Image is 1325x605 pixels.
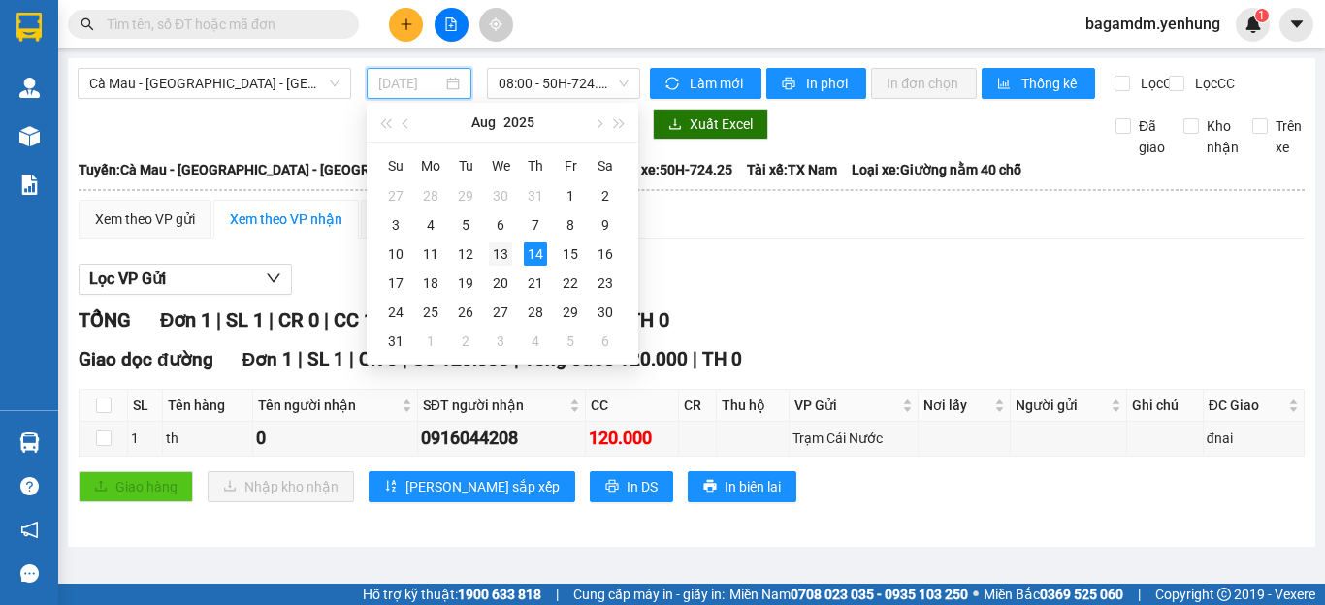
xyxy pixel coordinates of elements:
[623,159,732,180] span: Số xe: 50H-724.25
[590,471,673,502] button: printerIn DS
[679,390,717,422] th: CR
[588,298,623,327] td: 2025-08-30
[594,330,617,353] div: 6
[524,213,547,237] div: 7
[131,428,159,449] div: 1
[413,269,448,298] td: 2025-08-18
[553,327,588,356] td: 2025-09-05
[454,184,477,207] div: 29
[230,208,342,230] div: Xem theo VP nhận
[19,78,40,98] img: warehouse-icon
[389,8,423,42] button: plus
[19,175,40,195] img: solution-icon
[483,239,518,269] td: 2025-08-13
[559,330,582,353] div: 5
[413,210,448,239] td: 2025-08-04
[384,301,407,324] div: 24
[160,308,211,332] span: Đơn 1
[226,308,264,332] span: SL 1
[1070,12,1236,36] span: bagamdm.yenhung
[405,476,560,497] span: [PERSON_NAME] sắp xếp
[518,327,553,356] td: 2025-09-04
[1217,588,1231,601] span: copyright
[95,208,195,230] div: Xem theo VP gửi
[359,348,398,370] span: CR 0
[444,17,458,31] span: file-add
[747,159,837,180] span: Tài xế: TX Nam
[489,301,512,324] div: 27
[419,184,442,207] div: 28
[1279,8,1313,42] button: caret-down
[559,301,582,324] div: 29
[588,239,623,269] td: 2025-08-16
[629,308,669,332] span: TH 0
[483,269,518,298] td: 2025-08-20
[665,77,682,92] span: sync
[588,327,623,356] td: 2025-09-06
[489,330,512,353] div: 3
[559,271,582,295] div: 22
[413,150,448,181] th: Mo
[208,471,354,502] button: downloadNhập kho nhận
[588,150,623,181] th: Sa
[923,395,990,416] span: Nơi lấy
[418,422,587,456] td: 0916044208
[419,213,442,237] div: 4
[20,521,39,539] span: notification
[1209,395,1284,416] span: ĐC Giao
[553,210,588,239] td: 2025-08-08
[419,301,442,324] div: 25
[483,150,518,181] th: We
[627,476,658,497] span: In DS
[448,298,483,327] td: 2025-08-26
[378,239,413,269] td: 2025-08-10
[16,13,42,42] img: logo-vxr
[489,271,512,295] div: 20
[384,271,407,295] div: 17
[518,150,553,181] th: Th
[89,267,166,291] span: Lọc VP Gửi
[166,428,249,449] div: th
[454,301,477,324] div: 26
[806,73,851,94] span: In phơi
[307,348,344,370] span: SL 1
[594,301,617,324] div: 30
[984,584,1123,605] span: Miền Bắc
[378,327,413,356] td: 2025-08-31
[690,73,746,94] span: Làm mới
[1268,115,1309,158] span: Trên xe
[653,109,768,140] button: downloadXuất Excel
[413,298,448,327] td: 2025-08-25
[1016,395,1107,416] span: Người gửi
[1199,115,1246,158] span: Kho nhận
[419,242,442,266] div: 11
[703,479,717,494] span: printer
[378,150,413,181] th: Su
[559,213,582,237] div: 8
[256,425,413,452] div: 0
[556,584,559,605] span: |
[448,210,483,239] td: 2025-08-05
[89,69,339,98] span: Cà Mau - Sài Gòn - Đồng Nai
[242,348,294,370] span: Đơn 1
[553,150,588,181] th: Fr
[448,181,483,210] td: 2025-07-29
[483,327,518,356] td: 2025-09-03
[20,477,39,495] span: question-circle
[454,213,477,237] div: 5
[693,348,697,370] span: |
[378,210,413,239] td: 2025-08-03
[489,242,512,266] div: 13
[384,479,398,494] span: sort-ascending
[19,126,40,146] img: warehouse-icon
[489,17,502,31] span: aim
[594,242,617,266] div: 16
[400,17,413,31] span: plus
[489,184,512,207] div: 30
[79,348,213,370] span: Giao dọc đường
[791,587,968,602] strong: 0708 023 035 - 0935 103 250
[454,271,477,295] div: 19
[1133,73,1183,94] span: Lọc CR
[782,77,798,92] span: printer
[524,242,547,266] div: 14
